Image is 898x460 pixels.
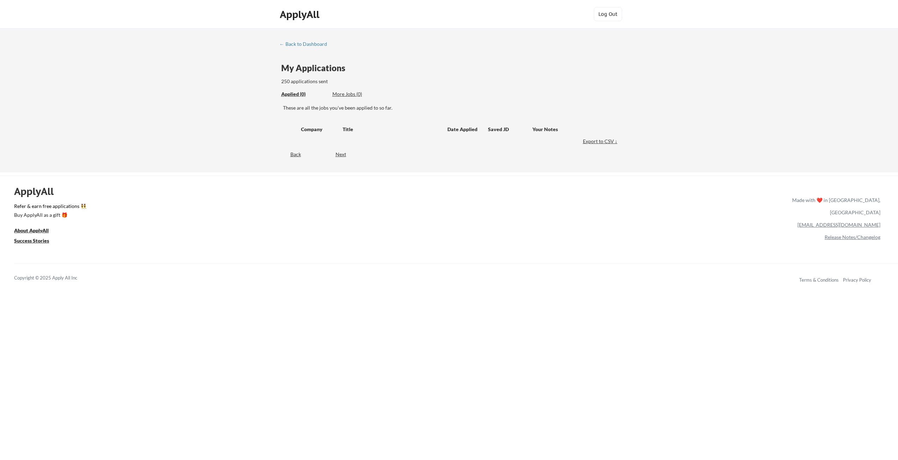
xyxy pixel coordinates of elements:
[332,91,384,98] div: These are job applications we think you'd be a good fit for, but couldn't apply you to automatica...
[279,41,332,48] a: ← Back to Dashboard
[281,78,418,85] div: 250 applications sent
[14,213,85,217] div: Buy ApplyAll as a gift 🎁
[14,204,645,211] a: Refer & earn free applications 👯‍♀️
[281,64,351,72] div: My Applications
[594,7,622,21] button: Log Out
[332,91,384,98] div: More Jobs (0)
[14,238,49,244] u: Success Stories
[14,237,59,246] a: Success Stories
[280,8,321,20] div: ApplyAll
[14,227,49,233] u: About ApplyAll
[532,126,613,133] div: Your Notes
[825,234,880,240] a: Release Notes/Changelog
[281,91,327,98] div: These are all the jobs you've been applied to so far.
[843,277,871,283] a: Privacy Policy
[583,138,619,145] div: Export to CSV ↓
[797,222,880,228] a: [EMAIL_ADDRESS][DOMAIN_NAME]
[789,194,880,219] div: Made with ❤️ in [GEOGRAPHIC_DATA], [GEOGRAPHIC_DATA]
[301,126,336,133] div: Company
[799,277,839,283] a: Terms & Conditions
[488,123,532,135] div: Saved JD
[14,211,85,220] a: Buy ApplyAll as a gift 🎁
[279,151,301,158] div: Back
[283,104,619,111] div: These are all the jobs you've been applied to so far.
[281,91,327,98] div: Applied (0)
[343,126,441,133] div: Title
[14,227,59,235] a: About ApplyAll
[279,42,332,47] div: ← Back to Dashboard
[336,151,354,158] div: Next
[447,126,478,133] div: Date Applied
[14,275,95,282] div: Copyright © 2025 Apply All Inc
[14,185,62,197] div: ApplyAll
